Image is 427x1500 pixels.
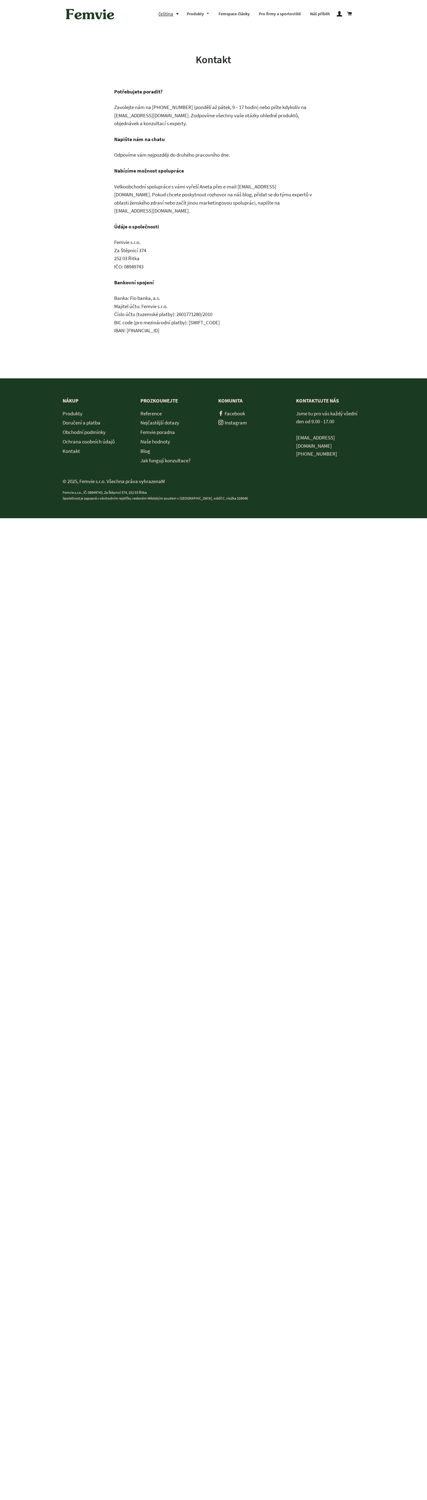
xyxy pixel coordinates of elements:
[296,410,365,458] p: Jsme tu pro vás každý všední den od 9.00 - 17.00 [PHONE_NUMBER]
[114,167,184,174] b: Nabízíme možnost spolupráce
[63,438,115,445] a: Ochrana osobních údajů
[140,429,175,435] a: Femvie poradna
[114,183,312,214] span: Velkoobchodní spolupráce s vámi vyřeší Aneta přes e-mail [EMAIL_ADDRESS][DOMAIN_NAME]. Pokud chce...
[218,419,247,426] a: Instagram
[63,490,365,501] p: Femvie s.r.o., IČ: 08949743, Za Štěpnicí 374, 252 03 Řitka Společnost je zapsaná v obchodním rejs...
[63,5,118,24] img: Femvie
[254,6,306,22] a: Pro firmy a sportoviště
[114,279,154,286] b: Bankovní spojení
[63,410,82,417] a: Produkty
[63,429,106,435] a: Obchodní podmínky
[218,410,245,417] a: Facebook
[63,397,131,405] p: Nákup
[114,88,163,95] strong: Potřebujete poradit?
[140,419,179,426] a: Nejčastější dotazy
[140,448,150,454] a: Blog
[140,397,209,405] p: Prozkoumejte
[140,457,190,464] a: Jak fungují konzultace?
[114,103,313,128] p: Zavolejte nám na [PHONE_NUMBER]‬ (pondělí až pátek, 9 – 17 hodin) nebo pište kdykoliv na [EMAIL_A...
[296,434,335,449] a: [EMAIL_ADDRESS][DOMAIN_NAME]
[140,410,162,417] a: Reference
[114,151,313,159] p: Odpovíme vám nejpozději do druhého pracovního dne.
[182,6,214,22] a: Produkty
[63,419,100,426] a: Doručení a platba
[218,397,287,405] p: Komunita
[140,438,170,445] a: Naše hodnoty
[114,136,165,143] b: Napište nám na chatu
[214,6,254,22] a: Femspace články
[158,10,182,18] button: čeština
[114,294,313,335] p: Banka: Fio banka, a.s. Majitel účtu: Femvie s.r.o. Číslo účtu (tuzemské platby): 2601771280/2010 ...
[63,448,80,454] a: Kontakt
[88,53,338,67] h1: Kontakt
[114,223,159,230] b: Údáje o společnosti
[306,6,335,22] a: Náš příběh
[296,397,365,405] p: KONTAKTUJTE NÁS
[63,477,365,486] p: © 2025, Femvie s.r.o. Všechna práva vyhrazenaM
[114,238,313,271] p: Femvie s.r.o. Za Štěpnicí 374 252 03 Řitka IČO: 08949743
